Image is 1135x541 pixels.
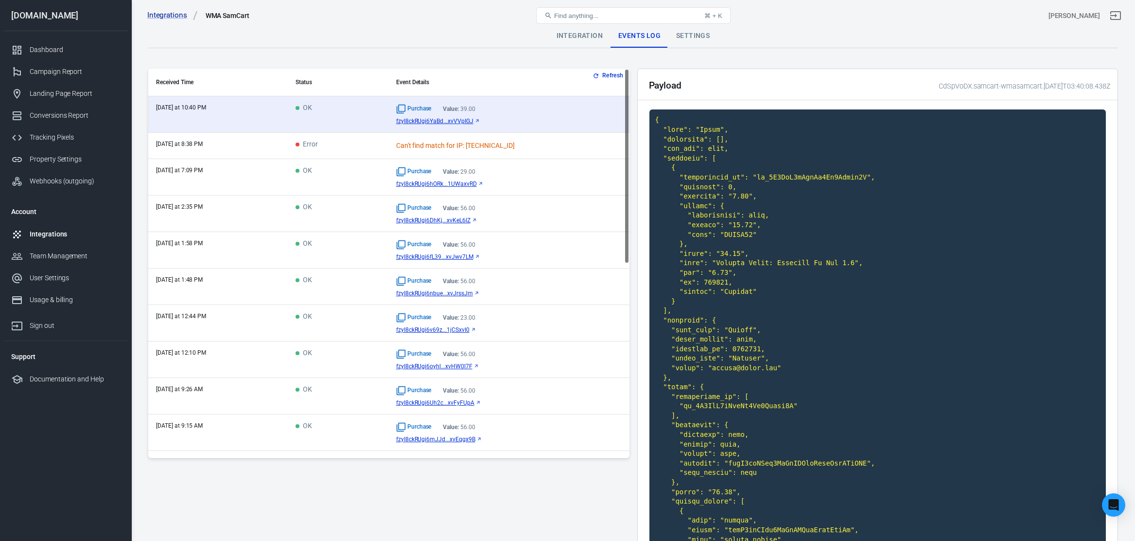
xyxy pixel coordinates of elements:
[443,314,459,321] strong: Value:
[3,148,128,170] a: Property Settings
[30,132,120,143] div: Tracking Pixels
[1104,4,1127,27] a: Sign out
[156,104,206,111] time: 2025-09-19T22:40:08-05:00
[396,436,622,443] a: fzyI8ckRUgi6mJJd...xvEqgx9B
[30,273,120,283] div: User Settings
[443,387,459,394] strong: Value:
[443,205,459,212] strong: Value:
[443,351,475,358] div: 56.00
[396,118,622,125] a: fzyI8ckRUgi6YaBd...xvVVpIGJ
[156,167,203,174] time: 2025-09-19T19:09:58-05:00
[396,326,470,333] span: fzyI8ckRUgi6v69zNlJjqu1jCSxvI0
[443,168,459,175] strong: Value:
[156,141,203,147] time: 2025-09-19T20:38:48-05:00
[156,240,203,247] time: 2025-09-19T13:58:57-05:00
[156,313,206,320] time: 2025-09-19T12:44:44-05:00
[396,290,473,297] span: fzyI8ckRUgi6nbue0Ca4p0KzaFxvJrssJm
[536,7,731,24] button: Find anything...⌘ + K
[30,176,120,186] div: Webhooks (outgoing)
[396,349,432,359] span: Standard event name
[148,69,629,458] div: scrollable content
[396,167,432,177] span: Standard event name
[443,106,475,112] div: 39.00
[611,24,668,48] div: Events Log
[156,349,206,356] time: 2025-09-19T12:10:56-05:00
[3,200,128,223] li: Account
[156,276,203,283] time: 2025-09-19T13:48:26-05:00
[3,105,128,126] a: Conversions Report
[396,217,471,224] span: fzyI8ckRUgi6DhKjp5SdHe0NAwxvKeL6lZ
[443,424,459,431] strong: Value:
[296,141,318,149] span: Error
[3,245,128,267] a: Team Management
[396,118,473,125] span: fzyI8ckRUgi6YaBdVNWtdEtyxUxvVVpIGJ
[396,104,432,114] span: Standard event name
[443,205,475,212] div: 56.00
[704,12,722,19] div: ⌘ + K
[3,170,128,192] a: Webhooks (outgoing)
[3,61,128,83] a: Campaign Report
[443,241,459,248] strong: Value:
[443,241,475,248] div: 56.00
[396,180,477,187] span: fzyI8ckRUgi6hORkXMWe9S1UWaxvRD
[30,45,120,55] div: Dashboard
[3,39,128,61] a: Dashboard
[396,399,474,406] span: fzyI8ckRUgi6Uh2ckvyH42sKgRxvFyFUpA
[156,422,203,429] time: 2025-09-19T09:15:56-05:00
[443,106,459,112] strong: Value:
[443,168,475,175] div: 29.00
[935,81,1111,91] div: CdSpVoDX.samcart-wmasamcart.[DATE]T03:40:08.438Z
[296,167,312,175] span: OK
[396,399,622,406] a: fzyI8ckRUgi6Uh2c...xvFyFUpA
[591,71,627,81] button: Refresh
[396,217,622,224] a: fzyI8ckRUgi6DhKj...xvKeL6lZ
[549,24,611,48] div: Integration
[3,83,128,105] a: Landing Page Report
[30,110,120,121] div: Conversions Report
[3,11,128,20] div: [DOMAIN_NAME]
[296,349,312,358] span: OK
[147,10,198,20] a: Integrations
[156,203,203,210] time: 2025-09-19T14:35:15-05:00
[443,424,475,431] div: 56.00
[396,180,622,187] a: fzyI8ckRUgi6hORk...1UWaxvRD
[296,422,312,431] span: OK
[396,363,472,370] span: fzyI8ckRUgi6oyhlgwhT53xP5xxvHW0l7F
[30,154,120,164] div: Property Settings
[396,240,432,250] span: Standard event name
[206,11,249,20] div: WMA SamCart
[443,278,459,285] strong: Value:
[443,351,459,358] strong: Value:
[396,436,475,443] span: fzyI8ckRUgi6mJJdritSl86jFTxvEqgx9B
[1048,11,1100,21] div: Account id: CdSpVoDX
[148,69,288,96] th: Received Time
[668,24,717,48] div: Settings
[396,363,622,370] a: fzyI8ckRUgi6oyhl...xvHW0l7F
[396,203,432,213] span: Standard event name
[396,276,432,286] span: Standard event name
[3,267,128,289] a: User Settings
[296,240,312,248] span: OK
[396,313,432,323] span: Standard event name
[30,295,120,305] div: Usage & billing
[30,89,120,99] div: Landing Page Report
[296,276,312,285] span: OK
[3,311,128,337] a: Sign out
[396,253,473,260] span: fzyI8ckRUgi6fL39QLOYLmCAILxvJwv7LM
[30,321,120,331] div: Sign out
[296,313,312,321] span: OK
[649,80,682,90] h2: Payload
[396,141,566,151] div: Can't find match for IP: [TECHNICAL_ID]
[30,67,120,77] div: Campaign Report
[396,386,432,396] span: Standard event name
[396,326,622,333] a: fzyI8ckRUgi6v69z...1jCSxvI0
[3,345,128,368] li: Support
[296,104,312,112] span: OK
[443,278,475,285] div: 56.00
[3,223,128,245] a: Integrations
[30,229,120,239] div: Integrations
[443,387,475,394] div: 56.00
[396,290,622,297] a: fzyI8ckRUgi6nbue...xvJrssJm
[156,386,203,393] time: 2025-09-19T09:26:55-05:00
[396,253,622,260] a: fzyI8ckRUgi6fL39...xvJwv7LM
